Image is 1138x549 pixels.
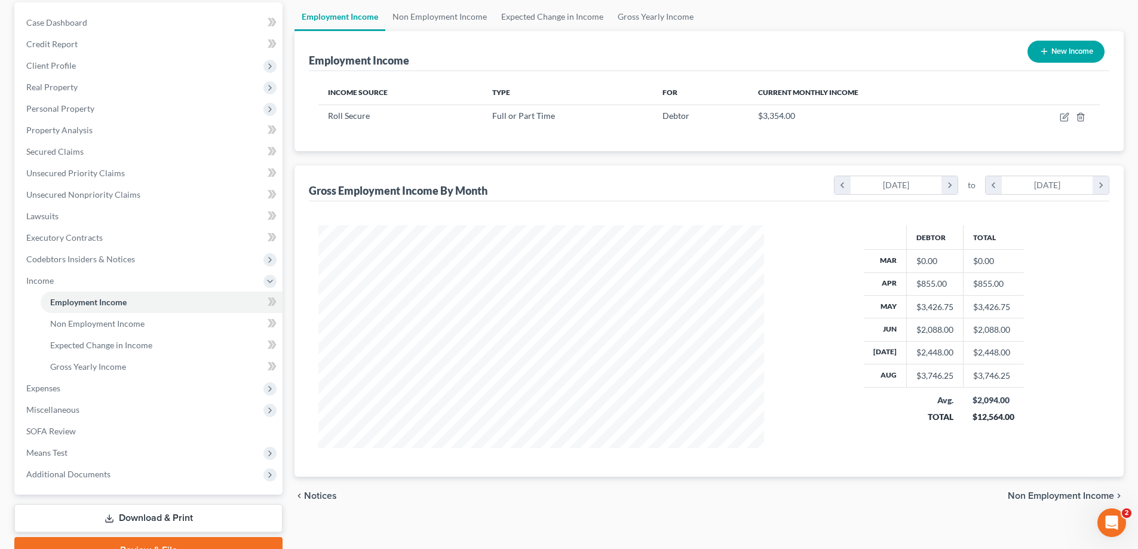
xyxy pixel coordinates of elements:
span: Employment Income [50,297,127,307]
i: chevron_left [986,176,1002,194]
span: 2 [1122,508,1131,518]
div: Employment Income [309,53,409,68]
div: $12,564.00 [973,411,1014,423]
button: chevron_left Notices [295,491,337,501]
i: chevron_right [941,176,958,194]
span: Expenses [26,383,60,393]
span: Roll Secure [328,111,370,121]
i: chevron_left [295,491,304,501]
span: Additional Documents [26,469,111,479]
span: Secured Claims [26,146,84,157]
div: [DATE] [851,176,942,194]
a: Gross Yearly Income [41,356,283,378]
span: Miscellaneous [26,404,79,415]
th: Debtor [906,225,963,249]
th: Jun [864,318,907,341]
button: New Income [1027,41,1105,63]
div: Gross Employment Income By Month [309,183,487,198]
a: Expected Change in Income [494,2,611,31]
span: Income [26,275,54,286]
span: Full or Part Time [492,111,555,121]
span: Unsecured Nonpriority Claims [26,189,140,200]
span: Case Dashboard [26,17,87,27]
a: Download & Print [14,504,283,532]
a: Unsecured Priority Claims [17,162,283,184]
span: For [662,88,677,97]
a: Employment Income [41,292,283,313]
a: Credit Report [17,33,283,55]
a: Non Employment Income [41,313,283,335]
td: $3,746.25 [963,364,1024,387]
td: $2,448.00 [963,341,1024,364]
span: Executory Contracts [26,232,103,243]
th: Total [963,225,1024,249]
span: $3,354.00 [758,111,795,121]
a: Secured Claims [17,141,283,162]
th: Mar [864,250,907,272]
iframe: Intercom live chat [1097,508,1126,537]
span: Codebtors Insiders & Notices [26,254,135,264]
a: Executory Contracts [17,227,283,249]
span: Real Property [26,82,78,92]
a: Lawsuits [17,206,283,227]
a: Case Dashboard [17,12,283,33]
td: $3,426.75 [963,295,1024,318]
span: Personal Property [26,103,94,114]
a: Property Analysis [17,119,283,141]
div: $855.00 [916,278,953,290]
div: $0.00 [916,255,953,267]
div: $2,448.00 [916,346,953,358]
span: Client Profile [26,60,76,70]
span: Unsecured Priority Claims [26,168,125,178]
div: $2,094.00 [973,394,1014,406]
div: $2,088.00 [916,324,953,336]
span: Gross Yearly Income [50,361,126,372]
button: Non Employment Income chevron_right [1008,491,1124,501]
span: Current Monthly Income [758,88,858,97]
a: Non Employment Income [385,2,494,31]
span: Notices [304,491,337,501]
span: Property Analysis [26,125,93,135]
div: $3,426.75 [916,301,953,313]
span: Type [492,88,510,97]
a: Employment Income [295,2,385,31]
span: Debtor [662,111,689,121]
td: $855.00 [963,272,1024,295]
span: Expected Change in Income [50,340,152,350]
th: Aug [864,364,907,387]
i: chevron_right [1114,491,1124,501]
th: May [864,295,907,318]
i: chevron_left [835,176,851,194]
span: Non Employment Income [50,318,145,329]
div: Avg. [916,394,953,406]
div: $3,746.25 [916,370,953,382]
span: Credit Report [26,39,78,49]
td: $2,088.00 [963,318,1024,341]
span: SOFA Review [26,426,76,436]
span: to [968,179,976,191]
span: Lawsuits [26,211,59,221]
div: [DATE] [1002,176,1093,194]
span: Means Test [26,447,68,458]
a: Gross Yearly Income [611,2,701,31]
a: SOFA Review [17,421,283,442]
a: Unsecured Nonpriority Claims [17,184,283,206]
div: TOTAL [916,411,953,423]
span: Non Employment Income [1008,491,1114,501]
span: Income Source [328,88,388,97]
i: chevron_right [1093,176,1109,194]
th: [DATE] [864,341,907,364]
th: Apr [864,272,907,295]
a: Expected Change in Income [41,335,283,356]
td: $0.00 [963,250,1024,272]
